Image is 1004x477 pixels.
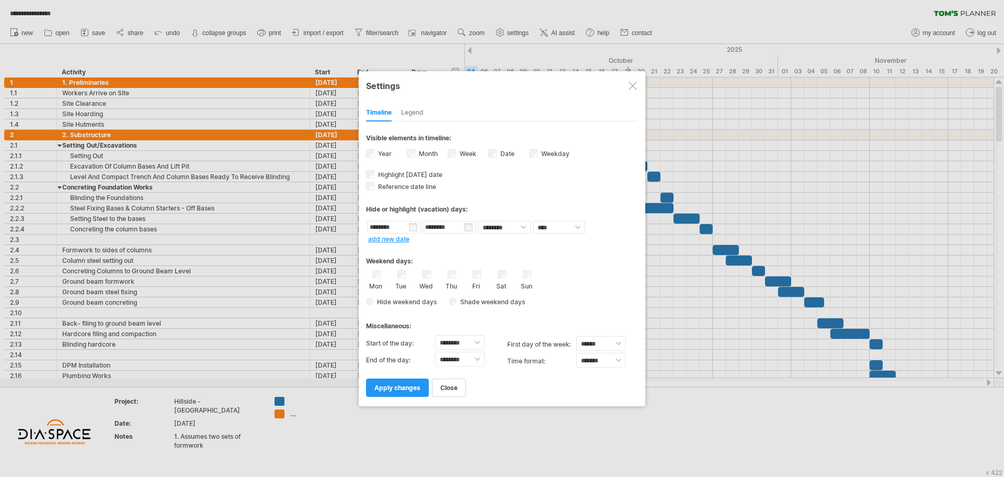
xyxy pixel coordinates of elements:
label: Year [376,150,392,158]
label: Wed [419,280,432,290]
span: close [440,384,458,392]
div: Timeline [366,105,392,121]
label: Sat [495,280,508,290]
label: Thu [444,280,458,290]
label: Fri [470,280,483,290]
div: Miscellaneous: [366,312,638,332]
label: Time format: [507,353,576,370]
span: Shade weekend days [457,298,525,306]
label: Week [458,150,476,158]
span: Highlight [DATE] date [376,171,442,179]
label: Weekday [539,150,569,158]
label: Start of the day: [366,335,435,352]
label: Sun [520,280,533,290]
label: Month [417,150,438,158]
label: first day of the week: [507,336,576,353]
a: close [432,379,466,397]
div: Settings [366,76,638,95]
label: Date [498,150,515,158]
div: Weekend days: [366,247,638,268]
div: Visible elements in timeline: [366,134,638,145]
span: Reference date line [376,183,436,191]
span: apply changes [374,384,420,392]
label: End of the day: [366,352,435,369]
a: add new date [368,235,409,243]
label: Mon [369,280,382,290]
div: Hide or highlight (vacation) days: [366,205,638,213]
div: Legend [401,105,424,121]
label: Tue [394,280,407,290]
a: apply changes [366,379,429,397]
span: Hide weekend days [373,298,437,306]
